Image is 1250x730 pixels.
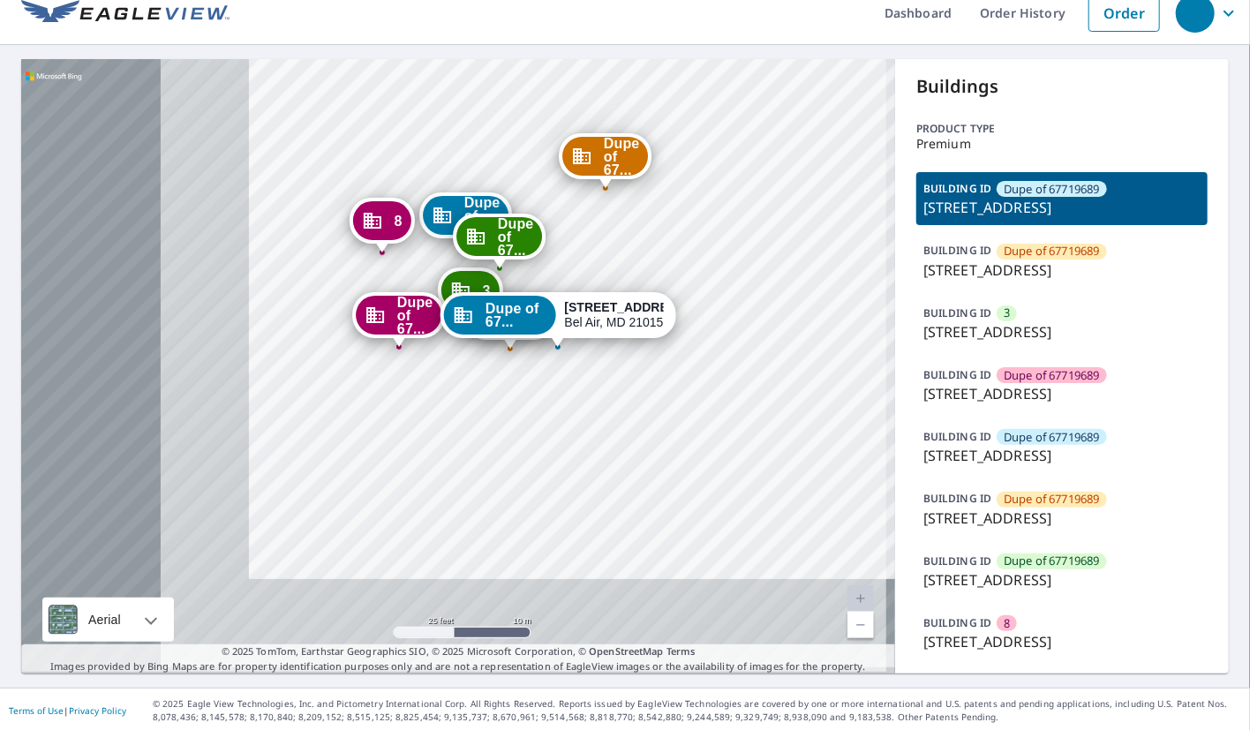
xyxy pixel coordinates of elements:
[666,644,696,658] a: Terms
[923,569,1201,591] p: [STREET_ADDRESS]
[923,383,1201,404] p: [STREET_ADDRESS]
[916,121,1208,137] p: Product type
[1004,429,1099,446] span: Dupe of 67719689
[923,508,1201,529] p: [STREET_ADDRESS]
[604,137,640,177] span: Dupe of 67...
[498,217,534,257] span: Dupe of 67...
[222,644,696,659] span: © 2025 TomTom, Earthstar Geographics SIO, © 2025 Microsoft Corporation, ©
[350,198,415,252] div: Dropped pin, building 8, Commercial property, 408 Ruxton Ct Bel Air, MD 21015
[923,181,991,196] p: BUILDING ID
[923,260,1201,281] p: [STREET_ADDRESS]
[923,305,991,320] p: BUILDING ID
[419,192,513,247] div: Dropped pin, building Dupe of 67719689, Commercial property, 406 Ruxton Ct Bel Air, MD 21015
[847,612,874,638] a: Current Level 20, Zoom Out
[1004,305,1010,321] span: 3
[916,137,1208,151] p: Premium
[483,284,491,297] span: 3
[42,598,174,642] div: Aerial
[69,704,126,717] a: Privacy Policy
[923,367,991,382] p: BUILDING ID
[438,267,503,322] div: Dropped pin, building 3, Commercial property, 410 Ruxton Ct Bel Air, MD 21015
[395,214,403,228] span: 8
[923,197,1201,218] p: [STREET_ADDRESS]
[9,704,64,717] a: Terms of Use
[441,292,675,347] div: Dropped pin, building Dupe of 67719689, Commercial property, 400 Ruxton Ct Bel Air, MD 21015
[1004,243,1099,260] span: Dupe of 67719689
[923,321,1201,342] p: [STREET_ADDRESS]
[1004,181,1099,198] span: Dupe of 67719689
[486,302,547,328] span: Dupe of 67...
[847,585,874,612] a: Current Level 20, Zoom In Disabled
[923,553,991,568] p: BUILDING ID
[352,292,446,347] div: Dropped pin, building Dupe of 67719689, Commercial property, 410 Ruxton Ct Bel Air, MD 21015
[565,300,689,314] strong: [STREET_ADDRESS]
[1004,553,1099,569] span: Dupe of 67719689
[21,644,895,674] p: Images provided by Bing Maps are for property identification purposes only and are not a represen...
[923,491,991,506] p: BUILDING ID
[1004,615,1010,632] span: 8
[1004,367,1099,384] span: Dupe of 67719689
[9,705,126,716] p: |
[916,73,1208,100] p: Buildings
[464,196,501,236] span: Dupe of 67...
[1004,491,1099,508] span: Dupe of 67719689
[453,214,546,268] div: Dropped pin, building Dupe of 67719689, Commercial property, 402 Ruxton Ct Bel Air, MD 21015
[923,429,991,444] p: BUILDING ID
[565,300,664,330] div: Bel Air, MD 21015
[83,598,126,642] div: Aerial
[589,644,663,658] a: OpenStreetMap
[923,445,1201,466] p: [STREET_ADDRESS]
[397,296,433,335] span: Dupe of 67...
[923,243,991,258] p: BUILDING ID
[153,697,1241,724] p: © 2025 Eagle View Technologies, Inc. and Pictometry International Corp. All Rights Reserved. Repo...
[559,133,652,188] div: Dropped pin, building Dupe of 67719689, Commercial property, 402 Ruxton Ct Bel Air, MD 21015
[923,631,1201,652] p: [STREET_ADDRESS]
[923,615,991,630] p: BUILDING ID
